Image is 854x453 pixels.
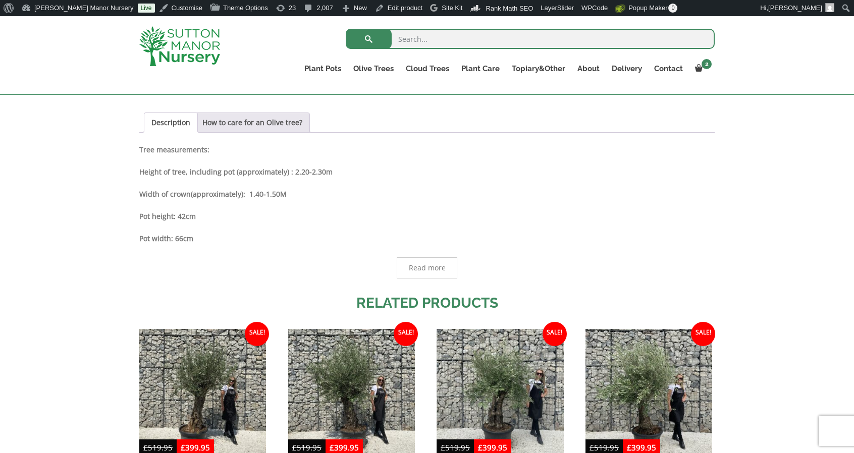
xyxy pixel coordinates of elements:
[486,5,533,12] span: Rank Math SEO
[143,442,173,452] bdi: 519.95
[627,442,631,452] span: £
[590,442,594,452] span: £
[298,62,347,76] a: Plant Pots
[139,167,333,177] b: Height of tree, including pot (approximately) : 2.20-2.30m
[627,442,656,452] bdi: 399.95
[181,442,210,452] bdi: 399.95
[139,293,715,314] h2: Related products
[330,442,334,452] span: £
[400,62,455,76] a: Cloud Trees
[691,322,715,346] span: Sale!
[202,113,302,132] a: How to care for an Olive tree?
[263,189,287,199] strong: -1.50M
[571,62,606,76] a: About
[543,322,567,346] span: Sale!
[292,442,322,452] bdi: 519.95
[181,442,185,452] span: £
[139,145,209,154] strong: Tree measurements:
[590,442,619,452] bdi: 519.95
[506,62,571,76] a: Topiary&Other
[139,211,196,221] strong: Pot height: 42cm
[409,264,446,271] span: Read more
[768,4,822,12] span: [PERSON_NAME]
[441,442,470,452] bdi: 519.95
[191,189,243,199] b: (approximately)
[139,26,220,66] img: logo
[441,442,445,452] span: £
[442,4,462,12] span: Site Kit
[394,322,418,346] span: Sale!
[143,442,148,452] span: £
[347,62,400,76] a: Olive Trees
[478,442,507,452] bdi: 399.95
[292,442,297,452] span: £
[648,62,689,76] a: Contact
[455,62,506,76] a: Plant Care
[606,62,648,76] a: Delivery
[151,113,190,132] a: Description
[245,322,269,346] span: Sale!
[139,234,193,243] strong: Pot width: 66cm
[689,62,715,76] a: 2
[139,189,263,199] strong: Width of crown : 1.40
[478,442,483,452] span: £
[330,442,359,452] bdi: 399.95
[702,59,712,69] span: 2
[138,4,155,13] a: Live
[668,4,677,13] span: 0
[346,29,715,49] input: Search...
